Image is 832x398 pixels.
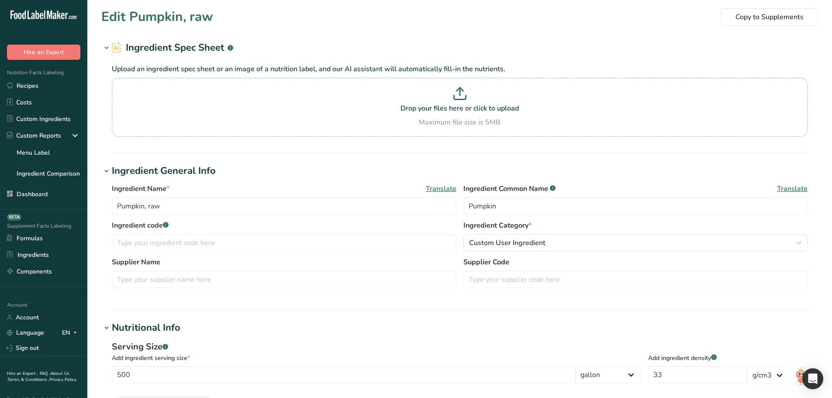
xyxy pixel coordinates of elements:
h1: Edit Pumpkin, raw [101,7,213,27]
span: Ingredient Common Name [463,183,556,194]
div: Custom Reports [7,131,61,140]
label: Ingredient code [112,220,456,231]
span: Translate [426,183,456,194]
input: Type an alternate ingredient name if you have [463,197,808,215]
input: Type your ingredient code here [112,234,456,252]
a: FAQ . [40,370,50,377]
span: Copy to Supplements [735,12,804,22]
div: Nutritional Info [112,321,180,335]
div: Serving Size [112,340,641,353]
a: Hire an Expert . [7,370,38,377]
div: Add ingredient serving size [112,353,641,363]
button: Hire an Expert [7,45,80,60]
label: Supplier Code [463,257,808,267]
p: Drop your files here or click to upload [114,103,805,114]
div: BETA [7,214,21,221]
span: Translate [777,183,808,194]
a: Language [7,325,44,340]
label: Supplier Name [112,257,456,267]
input: Type your serving size here [112,366,575,384]
div: EN [62,328,80,338]
button: Copy to Supplements [721,8,818,26]
p: Upload an ingredient spec sheet or an image of a nutrition label, and our AI assistant will autom... [112,64,808,74]
label: Ingredient Category [463,220,808,231]
button: Custom User Ingredient [463,234,808,252]
h2: Ingredient Spec Sheet [112,41,233,55]
input: Type your supplier name here [112,271,456,288]
img: ai-bot.1dcbe71.gif [795,367,808,386]
span: Custom User Ingredient [469,238,545,248]
div: Ingredient General Info [112,164,216,178]
div: Maximum file size is 5MB [114,117,805,128]
input: Type your supplier code here [463,271,808,288]
a: Terms & Conditions . [7,377,49,383]
div: Open Intercom Messenger [802,368,823,389]
span: Ingredient Name [112,183,169,194]
a: About Us . [7,370,69,383]
div: Add ingredient density [648,353,747,363]
input: Type your density here [648,366,747,384]
input: Type your ingredient name here [112,197,456,215]
a: Privacy Policy [49,377,76,383]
